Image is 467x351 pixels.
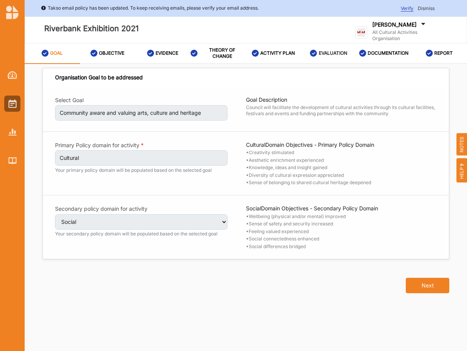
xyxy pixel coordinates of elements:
label: All Cultural Activities Organisation [372,29,444,42]
label: GOAL [50,50,63,56]
label: EVALUATION [319,50,347,56]
label: Riverbank Exhibition 2021 [44,22,139,35]
img: Reports [8,129,17,135]
label: EVIDENCE [156,50,178,56]
button: Next [406,278,449,293]
a: Dashboard [4,67,20,83]
img: Activities [8,99,17,108]
label: DOCUMENTATION [368,50,408,56]
img: logo [355,27,367,39]
img: Library [8,157,17,164]
a: Library [4,153,20,169]
label: REPORT [434,50,453,56]
label: [PERSON_NAME] [372,21,417,28]
span: Dismiss [418,5,435,11]
label: OBJECTIVE [99,50,124,56]
img: logo [6,5,18,19]
img: Dashboard [8,71,17,79]
a: Activities [4,96,20,112]
a: Reports [4,124,20,140]
div: Takso email policy has been updated. To keep receiving emails, please verify your email address. [41,4,259,12]
div: Organisation Goal to be addressed [55,74,143,81]
label: ACTIVITY PLAN [260,50,295,56]
label: THEORY OF CHANGE [199,47,246,59]
span: Verify [401,5,413,12]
